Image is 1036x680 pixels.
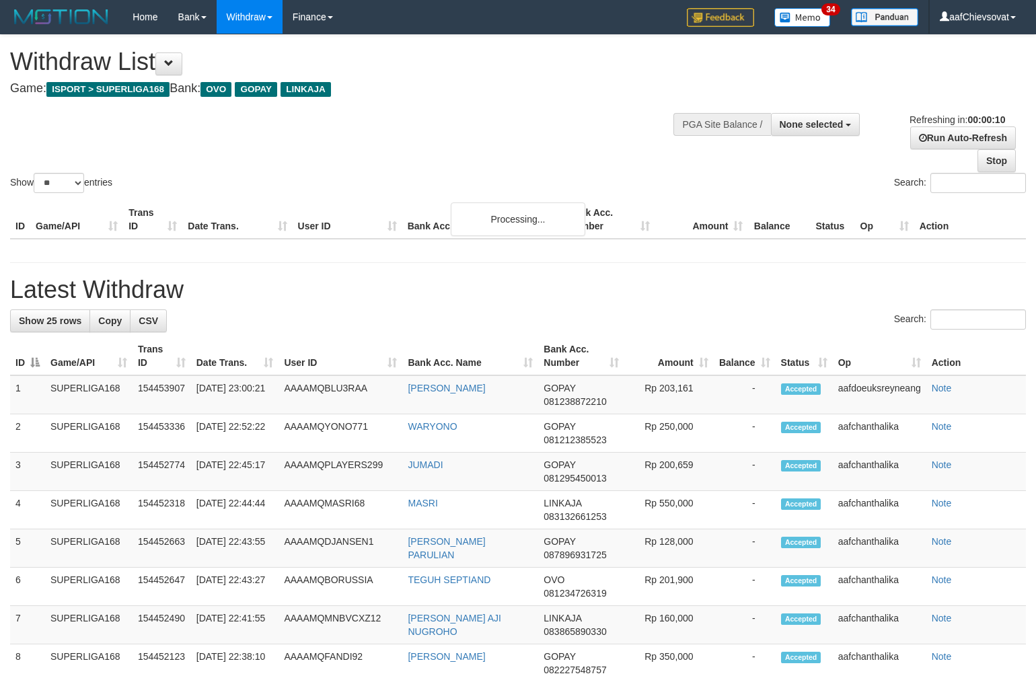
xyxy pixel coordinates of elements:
[279,337,402,375] th: User ID: activate to sort column ascending
[926,337,1026,375] th: Action
[833,568,926,606] td: aafchanthalika
[89,309,131,332] a: Copy
[776,337,833,375] th: Status: activate to sort column ascending
[10,568,45,606] td: 6
[133,529,191,568] td: 154452663
[10,173,112,193] label: Show entries
[624,337,714,375] th: Amount: activate to sort column ascending
[932,459,952,470] a: Note
[544,396,606,407] span: Copy 081238872210 to clipboard
[402,337,538,375] th: Bank Acc. Name: activate to sort column ascending
[408,383,485,393] a: [PERSON_NAME]
[10,82,677,96] h4: Game: Bank:
[408,498,437,508] a: MASRI
[408,613,501,637] a: [PERSON_NAME] AJI NUGROHO
[408,421,457,432] a: WARYONO
[279,453,402,491] td: AAAAMQPLAYERS299
[133,491,191,529] td: 154452318
[781,537,821,548] span: Accepted
[98,315,122,326] span: Copy
[402,200,562,239] th: Bank Acc. Name
[544,651,575,662] span: GOPAY
[191,568,279,606] td: [DATE] 22:43:27
[45,414,133,453] td: SUPERLIGA168
[191,414,279,453] td: [DATE] 22:52:22
[910,126,1016,149] a: Run Auto-Refresh
[544,665,606,675] span: Copy 082227548757 to clipboard
[10,491,45,529] td: 4
[781,460,821,471] span: Accepted
[714,337,776,375] th: Balance: activate to sort column ascending
[833,606,926,644] td: aafchanthalika
[191,337,279,375] th: Date Trans.: activate to sort column ascending
[34,173,84,193] select: Showentries
[781,613,821,625] span: Accepted
[10,414,45,453] td: 2
[833,529,926,568] td: aafchanthalika
[10,375,45,414] td: 1
[451,202,585,236] div: Processing...
[833,491,926,529] td: aafchanthalika
[139,315,158,326] span: CSV
[45,568,133,606] td: SUPERLIGA168
[781,575,821,587] span: Accepted
[967,114,1005,125] strong: 00:00:10
[10,453,45,491] td: 3
[932,613,952,624] a: Note
[714,491,776,529] td: -
[544,435,606,445] span: Copy 081212385523 to clipboard
[408,651,485,662] a: [PERSON_NAME]
[748,200,810,239] th: Balance
[714,568,776,606] td: -
[781,498,821,510] span: Accepted
[130,309,167,332] a: CSV
[279,568,402,606] td: AAAAMQBORUSSIA
[19,315,81,326] span: Show 25 rows
[624,375,714,414] td: Rp 203,161
[279,375,402,414] td: AAAAMQBLU3RAA
[191,491,279,529] td: [DATE] 22:44:44
[894,309,1026,330] label: Search:
[914,200,1026,239] th: Action
[930,309,1026,330] input: Search:
[687,8,754,27] img: Feedback.jpg
[279,491,402,529] td: AAAAMQMASRI68
[781,652,821,663] span: Accepted
[10,7,112,27] img: MOTION_logo.png
[821,3,840,15] span: 34
[10,200,30,239] th: ID
[932,421,952,432] a: Note
[279,529,402,568] td: AAAAMQDJANSEN1
[624,491,714,529] td: Rp 550,000
[910,114,1005,125] span: Refreshing in:
[771,113,860,136] button: None selected
[123,200,182,239] th: Trans ID
[714,375,776,414] td: -
[780,119,844,130] span: None selected
[200,82,231,97] span: OVO
[408,459,443,470] a: JUMADI
[851,8,918,26] img: panduan.png
[10,309,90,332] a: Show 25 rows
[833,414,926,453] td: aafchanthalika
[133,414,191,453] td: 154453336
[810,200,854,239] th: Status
[408,536,485,560] a: [PERSON_NAME] PARULIAN
[714,529,776,568] td: -
[133,568,191,606] td: 154452647
[932,383,952,393] a: Note
[932,651,952,662] a: Note
[10,529,45,568] td: 5
[45,491,133,529] td: SUPERLIGA168
[544,613,581,624] span: LINKAJA
[932,574,952,585] a: Note
[279,606,402,644] td: AAAAMQMNBVCXZ12
[544,511,606,522] span: Copy 083132661253 to clipboard
[538,337,624,375] th: Bank Acc. Number: activate to sort column ascending
[932,498,952,508] a: Note
[544,421,575,432] span: GOPAY
[562,200,655,239] th: Bank Acc. Number
[279,414,402,453] td: AAAAMQYONO771
[894,173,1026,193] label: Search:
[544,498,581,508] span: LINKAJA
